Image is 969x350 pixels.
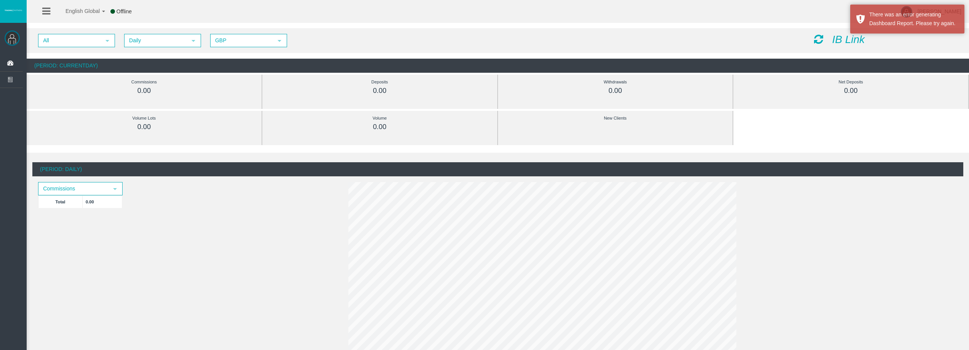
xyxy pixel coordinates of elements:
[112,186,118,192] span: select
[27,59,969,73] div: (Period: CurrentDay)
[279,123,480,131] div: 0.00
[38,195,83,208] td: Total
[117,8,132,14] span: Offline
[44,78,244,86] div: Commissions
[750,86,951,95] div: 0.00
[211,35,273,46] span: GBP
[515,78,716,86] div: Withdrawals
[39,35,101,46] span: All
[276,38,283,44] span: select
[83,195,122,208] td: 0.00
[104,38,110,44] span: select
[32,162,963,176] div: (Period: Daily)
[56,8,100,14] span: English Global
[814,34,823,45] i: Reload Dashboard
[279,78,480,86] div: Deposits
[44,114,244,123] div: Volume Lots
[39,183,108,195] span: Commissions
[44,123,244,131] div: 0.00
[869,10,959,28] div: There was an error generating Dashboard Report. Please try again.
[832,34,865,45] i: IB Link
[190,38,196,44] span: select
[279,114,480,123] div: Volume
[125,35,187,46] span: Daily
[515,86,716,95] div: 0.00
[279,86,480,95] div: 0.00
[4,9,23,12] img: logo.svg
[44,86,244,95] div: 0.00
[515,114,716,123] div: New Clients
[750,78,951,86] div: Net Deposits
